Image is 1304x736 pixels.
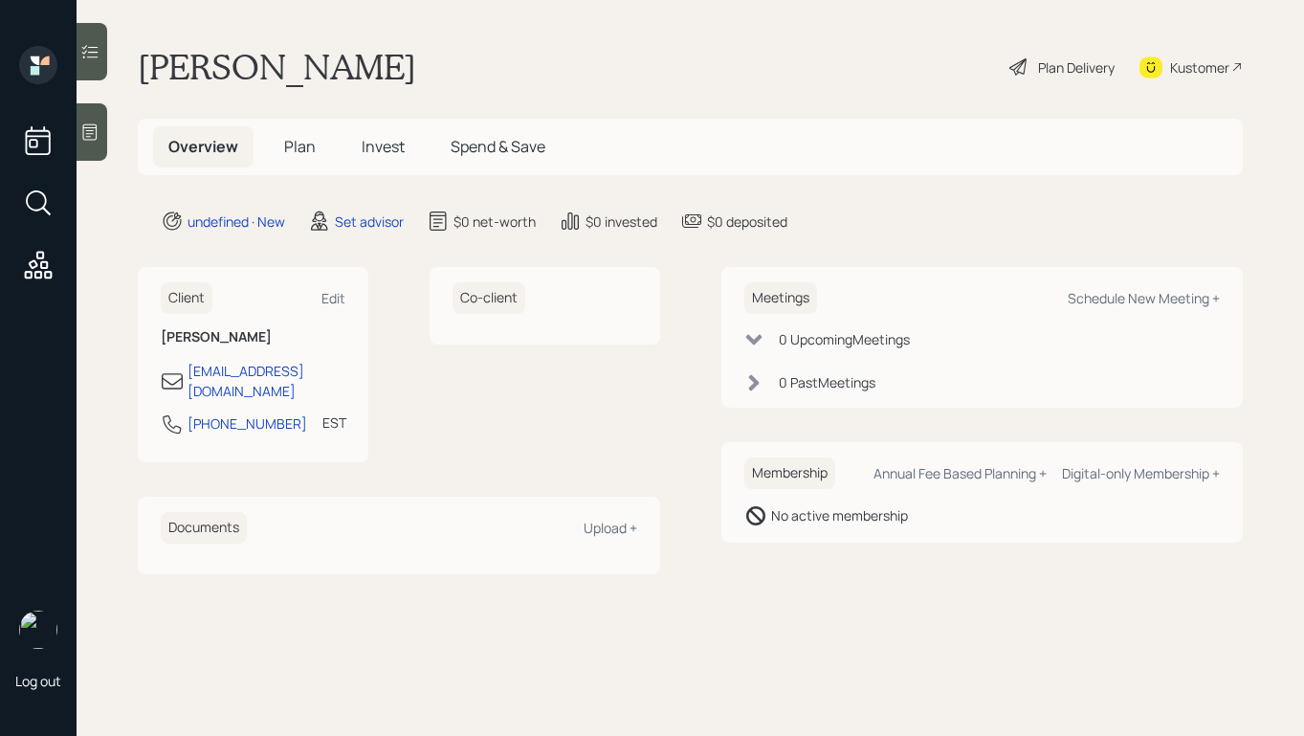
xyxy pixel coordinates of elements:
div: Annual Fee Based Planning + [873,464,1047,482]
span: Spend & Save [451,136,545,157]
img: aleksandra-headshot.png [19,611,57,649]
h6: Meetings [744,282,817,314]
div: $0 deposited [707,212,787,232]
span: Overview [168,136,238,157]
div: Schedule New Meeting + [1068,289,1220,307]
div: [EMAIL_ADDRESS][DOMAIN_NAME] [188,361,345,401]
div: Plan Delivery [1038,57,1115,78]
div: 0 Past Meeting s [779,372,875,392]
div: No active membership [771,505,908,525]
div: Kustomer [1170,57,1229,78]
div: 0 Upcoming Meeting s [779,329,910,349]
div: Digital-only Membership + [1062,464,1220,482]
h6: Co-client [453,282,525,314]
div: EST [322,413,346,433]
div: Upload + [584,519,637,537]
h6: Documents [161,512,247,544]
h6: [PERSON_NAME] [161,329,345,346]
div: [PHONE_NUMBER] [188,413,307,434]
span: Invest [362,136,405,157]
div: Edit [321,289,345,307]
h6: Client [161,282,212,314]
div: Log out [15,672,61,690]
div: Set advisor [335,212,404,232]
span: Plan [284,136,316,157]
div: $0 net-worth [453,212,536,232]
h1: [PERSON_NAME] [138,46,416,88]
div: undefined · New [188,212,285,232]
h6: Membership [744,457,835,489]
div: $0 invested [586,212,657,232]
